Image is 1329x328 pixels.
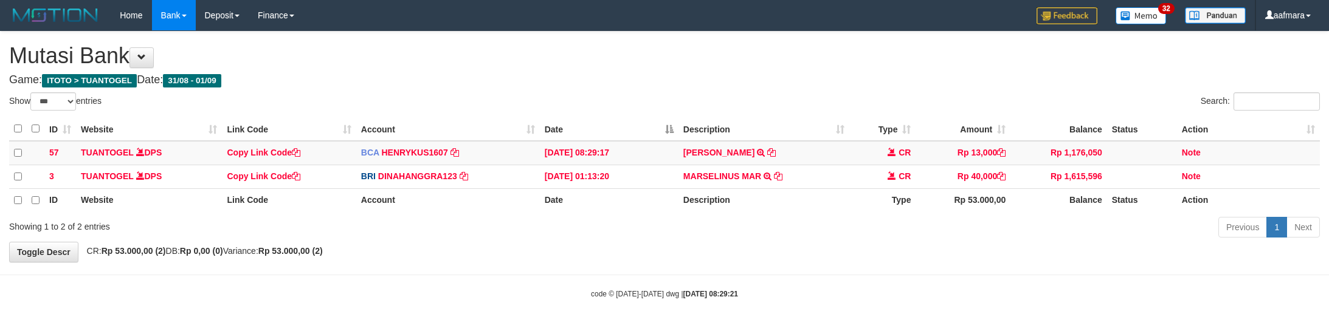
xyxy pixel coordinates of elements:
[1116,7,1167,24] img: Button%20Memo.svg
[899,171,911,181] span: CR
[163,74,221,87] span: 31/08 - 01/09
[76,141,222,165] td: DPS
[9,216,545,233] div: Showing 1 to 2 of 2 entries
[44,188,76,212] th: ID
[916,117,1010,141] th: Amount: activate to sort column ascending
[227,171,300,181] a: Copy Link Code
[1286,217,1320,237] a: Next
[591,290,738,298] small: code © [DATE]-[DATE] dwg |
[180,246,223,256] strong: Rp 0,00 (0)
[76,165,222,188] td: DPS
[899,148,911,157] span: CR
[1037,7,1097,24] img: Feedback.jpg
[378,171,457,181] a: DINAHANGGRA123
[76,188,222,212] th: Website
[1182,148,1201,157] a: Note
[1185,7,1246,24] img: panduan.png
[540,117,678,141] th: Date: activate to sort column descending
[30,92,76,111] select: Showentries
[81,171,134,181] a: TUANTOGEL
[849,188,916,212] th: Type
[81,246,323,256] span: CR: DB: Variance:
[450,148,459,157] a: Copy HENRYKUS1607 to clipboard
[916,141,1010,165] td: Rp 13,000
[9,242,78,262] a: Toggle Descr
[102,246,166,256] strong: Rp 53.000,00 (2)
[42,74,137,87] span: ITOTO > TUANTOGEL
[1010,188,1107,212] th: Balance
[361,148,379,157] span: BCA
[678,188,849,212] th: Description
[1234,92,1320,111] input: Search:
[1201,92,1320,111] label: Search:
[916,165,1010,188] td: Rp 40,000
[49,148,59,157] span: 57
[1010,165,1107,188] td: Rp 1,615,596
[361,171,376,181] span: BRI
[774,171,782,181] a: Copy MARSELINUS MAR to clipboard
[9,44,1320,68] h1: Mutasi Bank
[382,148,448,157] a: HENRYKUS1607
[916,188,1010,212] th: Rp 53.000,00
[1010,141,1107,165] td: Rp 1,176,050
[9,6,102,24] img: MOTION_logo.png
[1107,188,1177,212] th: Status
[1107,117,1177,141] th: Status
[678,117,849,141] th: Description: activate to sort column ascending
[460,171,468,181] a: Copy DINAHANGGRA123 to clipboard
[1177,117,1320,141] th: Action: activate to sort column ascending
[1177,188,1320,212] th: Action
[997,171,1006,181] a: Copy Rp 40,000 to clipboard
[540,165,678,188] td: [DATE] 01:13:20
[1218,217,1267,237] a: Previous
[767,148,776,157] a: Copy DODY MUL YAN to clipboard
[997,148,1006,157] a: Copy Rp 13,000 to clipboard
[81,148,134,157] a: TUANTOGEL
[1158,3,1175,14] span: 32
[356,117,540,141] th: Account: activate to sort column ascending
[1182,171,1201,181] a: Note
[849,117,916,141] th: Type: activate to sort column ascending
[1010,117,1107,141] th: Balance
[76,117,222,141] th: Website: activate to sort column ascending
[540,188,678,212] th: Date
[49,171,54,181] span: 3
[540,141,678,165] td: [DATE] 08:29:17
[356,188,540,212] th: Account
[44,117,76,141] th: ID: activate to sort column ascending
[9,74,1320,86] h4: Game: Date:
[258,246,323,256] strong: Rp 53.000,00 (2)
[683,290,738,298] strong: [DATE] 08:29:21
[683,171,761,181] a: MARSELINUS MAR
[227,148,300,157] a: Copy Link Code
[222,117,356,141] th: Link Code: activate to sort column ascending
[222,188,356,212] th: Link Code
[9,92,102,111] label: Show entries
[1266,217,1287,237] a: 1
[683,148,754,157] a: [PERSON_NAME]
